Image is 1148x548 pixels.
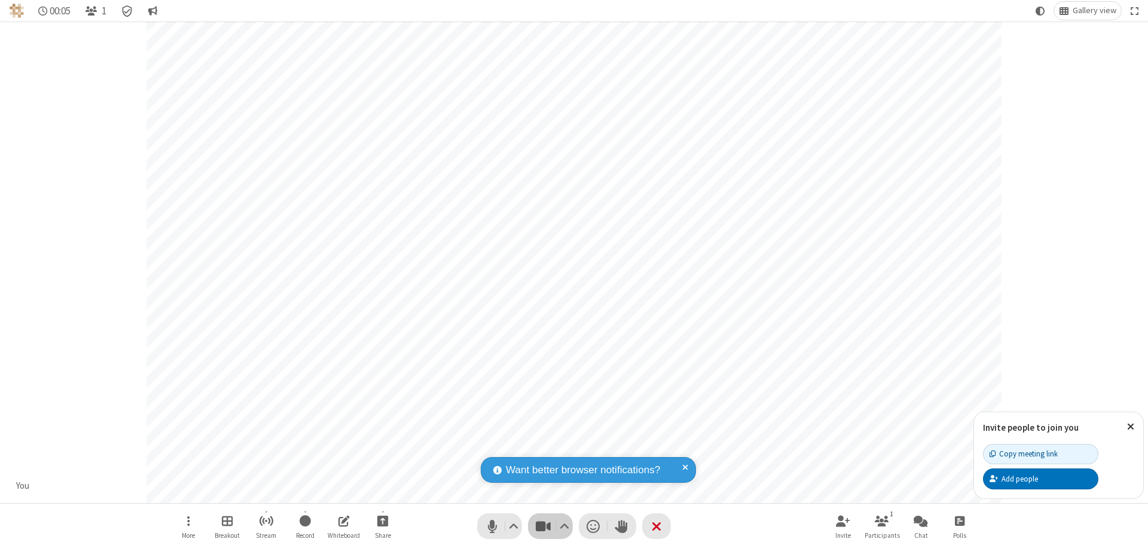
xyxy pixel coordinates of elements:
[477,513,522,539] button: Mute (⌘+Shift+A)
[209,509,245,543] button: Manage Breakout Rooms
[835,532,851,539] span: Invite
[579,513,607,539] button: Send a reaction
[825,509,861,543] button: Invite participants (⌘+Shift+I)
[557,513,573,539] button: Video setting
[1054,2,1121,20] button: Change layout
[942,509,978,543] button: Open poll
[887,509,897,519] div: 1
[143,2,162,20] button: Conversation
[865,532,900,539] span: Participants
[506,462,660,478] span: Want better browser notifications?
[326,509,362,543] button: Open shared whiteboard
[1031,2,1050,20] button: Using system theme
[983,468,1098,489] button: Add people
[1118,412,1143,442] button: Close popover
[375,532,391,539] span: Share
[506,513,522,539] button: Audio settings
[10,4,24,18] img: QA Selenium DO NOT DELETE OR CHANGE
[1073,6,1116,16] span: Gallery view
[864,509,900,543] button: Open participant list
[607,513,636,539] button: Raise hand
[983,444,1098,464] button: Copy meeting link
[914,532,928,539] span: Chat
[287,509,323,543] button: Start recording
[953,532,966,539] span: Polls
[248,509,284,543] button: Start streaming
[528,513,573,539] button: Stop video (⌘+Shift+V)
[256,532,276,539] span: Stream
[80,2,111,20] button: Open participant list
[903,509,939,543] button: Open chat
[50,5,71,17] span: 00:05
[12,479,34,493] div: You
[642,513,671,539] button: End or leave meeting
[33,2,76,20] div: Timer
[328,532,360,539] span: Whiteboard
[296,532,315,539] span: Record
[215,532,240,539] span: Breakout
[990,448,1058,459] div: Copy meeting link
[365,509,401,543] button: Start sharing
[182,532,195,539] span: More
[102,5,106,17] span: 1
[170,509,206,543] button: Open menu
[1126,2,1144,20] button: Fullscreen
[116,2,139,20] div: Meeting details Encryption enabled
[983,422,1079,433] label: Invite people to join you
